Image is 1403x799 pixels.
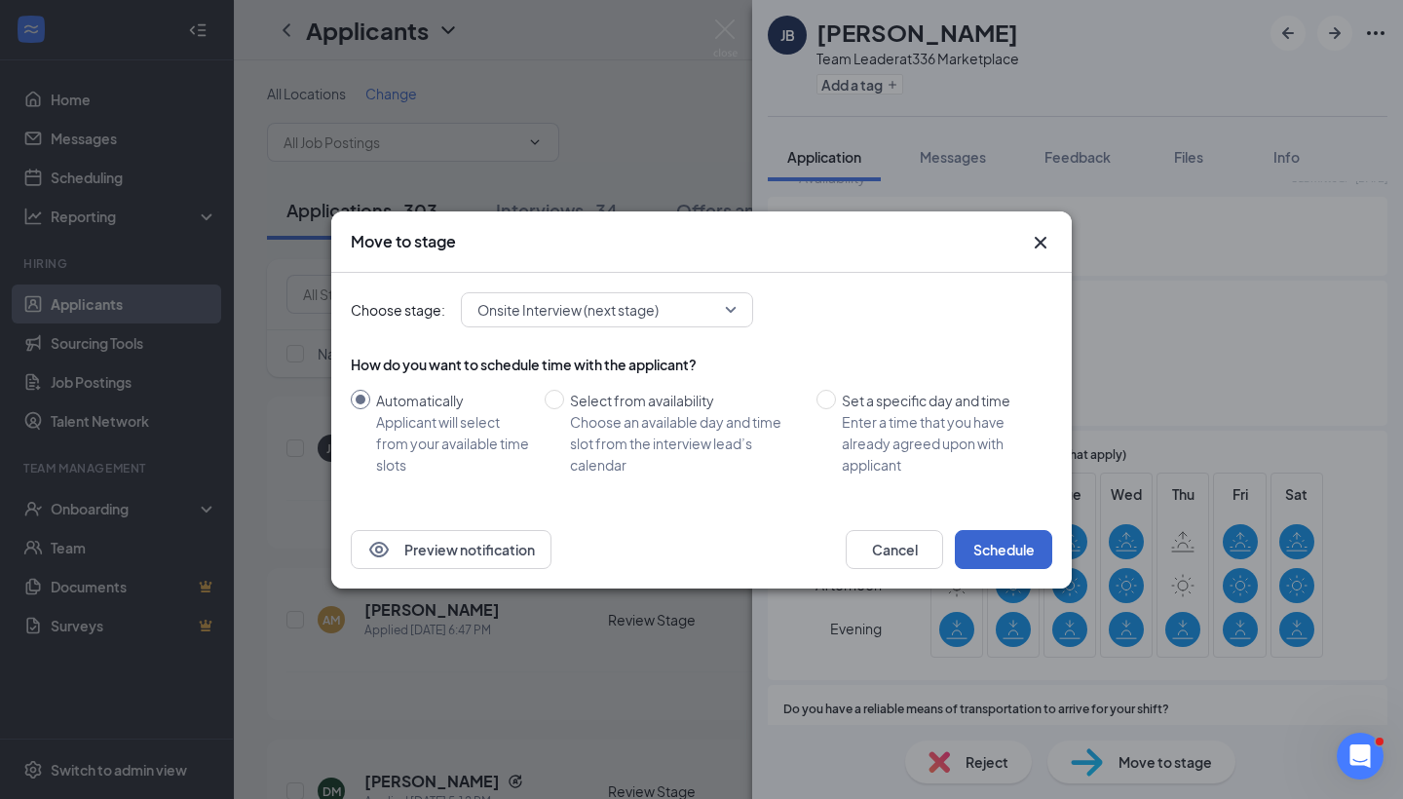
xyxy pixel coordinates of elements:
button: Schedule [955,530,1052,569]
div: Set a specific day and time [842,390,1037,411]
div: How do you want to schedule time with the applicant? [351,355,1052,374]
h3: Move to stage [351,231,456,252]
div: Applicant will select from your available time slots [376,411,529,476]
svg: Eye [367,538,391,561]
div: Automatically [376,390,529,411]
span: Choose stage: [351,299,445,321]
div: Select from availability [570,390,801,411]
div: Choose an available day and time slot from the interview lead’s calendar [570,411,801,476]
span: Onsite Interview (next stage) [477,295,659,324]
button: Cancel [846,530,943,569]
button: Close [1029,231,1052,254]
svg: Cross [1029,231,1052,254]
iframe: Intercom live chat [1337,733,1384,780]
div: Enter a time that you have already agreed upon with applicant [842,411,1037,476]
button: EyePreview notification [351,530,551,569]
